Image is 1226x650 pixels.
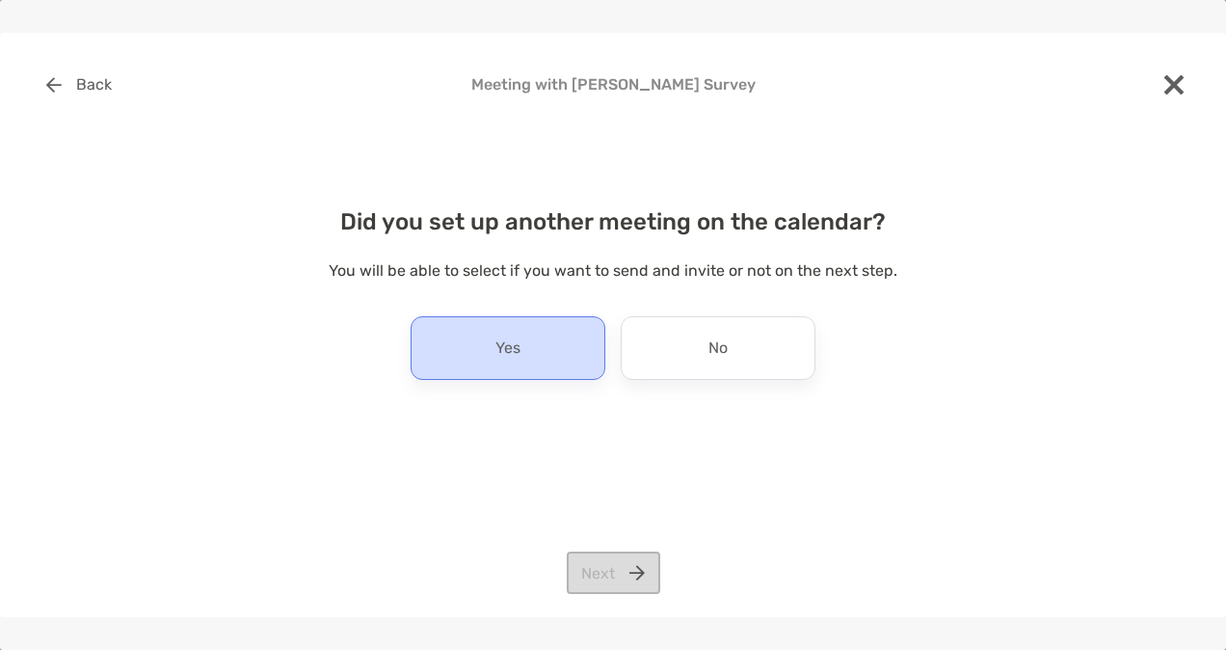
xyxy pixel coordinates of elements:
p: No [708,333,728,364]
p: Yes [495,333,520,364]
img: close modal [1164,75,1184,95]
button: Back [31,64,126,106]
h4: Meeting with [PERSON_NAME] Survey [31,75,1195,94]
p: You will be able to select if you want to send and invite or not on the next step. [31,258,1195,283]
img: button icon [46,77,62,93]
h4: Did you set up another meeting on the calendar? [31,208,1195,235]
